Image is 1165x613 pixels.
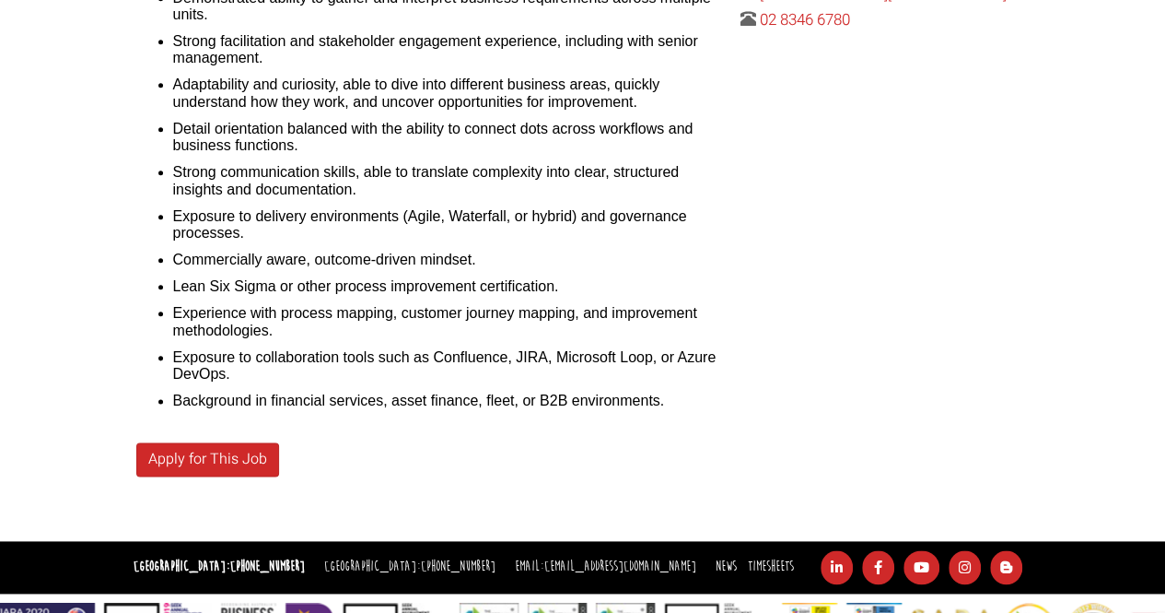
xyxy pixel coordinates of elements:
li: Email: [510,554,701,581]
a: Apply for This Job [136,442,279,477]
li: Lean Six Sigma or other process improvement certification. [173,278,728,295]
strong: [GEOGRAPHIC_DATA]: [134,558,305,575]
li: [GEOGRAPHIC_DATA]: [320,554,500,581]
a: [EMAIL_ADDRESS][DOMAIN_NAME] [544,558,696,575]
li: Exposure to collaboration tools such as Confluence, JIRA, Microsoft Loop, or Azure DevOps. [173,349,728,383]
a: [PHONE_NUMBER] [230,558,305,575]
li: Adaptability and curiosity, able to dive into different business areas, quickly understand how th... [173,77,728,111]
a: [PHONE_NUMBER] [421,558,495,575]
li: Exposure to delivery environments (Agile, Waterfall, or hybrid) and governance processes. [173,208,728,242]
li: Background in financial services, asset finance, fleet, or B2B environments. [173,393,728,409]
a: 02 8346 6780 [760,8,850,31]
a: News [716,558,737,575]
li: Detail orientation balanced with the ability to connect dots across workflows and business functi... [173,121,728,155]
li: Strong facilitation and stakeholder engagement experience, including with senior management. [173,33,728,67]
li: Commercially aware, outcome-driven mindset. [173,252,728,268]
li: Strong communication skills, able to translate complexity into clear, structured insights and doc... [173,164,728,198]
a: Timesheets [748,558,794,575]
li: Experience with process mapping, customer journey mapping, and improvement methodologies. [173,305,728,339]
